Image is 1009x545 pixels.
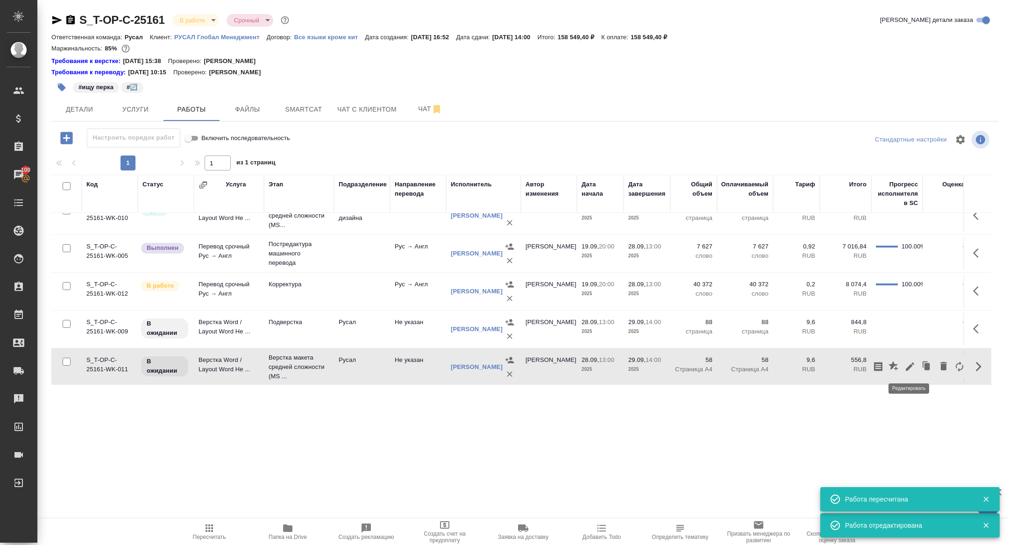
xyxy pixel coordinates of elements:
span: Работы [169,104,214,115]
p: 29.09, [628,356,646,363]
div: split button [873,133,949,147]
div: Дата завершения [628,180,666,198]
span: Smartcat [281,104,326,115]
p: 28.09, [628,243,646,250]
p: 7 016,84 [824,242,867,251]
div: Исполнитель назначен, приступать к работе пока рано [140,355,189,377]
p: 2025 [628,365,666,374]
div: Исполнитель [451,180,492,189]
p: Верстка таблицы средней сложности (MS... [269,202,329,230]
div: Исполнитель назначен, приступать к работе пока рано [140,318,189,340]
button: Клонировать [918,355,936,378]
p: 88 [675,318,712,327]
td: [PERSON_NAME] [521,351,577,383]
span: Включить последовательность [201,134,290,143]
p: 19.09, [582,243,599,250]
div: В работе [227,14,273,27]
p: RUB [824,213,867,223]
td: S_T-OP-C-25161-WK-009 [82,313,138,346]
p: 58 [675,355,712,365]
p: Русал [125,34,150,41]
div: Этап [269,180,283,189]
p: 844,8 [824,318,867,327]
button: Здесь прячутся важные кнопки [967,280,990,302]
button: Скопировать ссылку для ЯМессенджера [51,14,63,26]
div: Оплачиваемый объем [721,180,768,198]
p: RUB [778,365,815,374]
div: 100.00% [902,242,918,251]
p: 29.09, [628,319,646,326]
button: Скрыть кнопки [967,355,990,378]
p: 28.09, [582,319,599,326]
a: - [963,319,965,326]
div: Общий объем [675,180,712,198]
span: Создать рекламацию [339,534,394,540]
p: 2025 [628,213,666,223]
button: Удалить [936,355,952,378]
a: 100 [2,163,35,186]
button: Закрыть [976,495,995,503]
p: 0,2 [778,280,815,289]
button: Добавить оценку [886,355,902,378]
p: RUB [824,327,867,336]
p: Проверено: [173,68,209,77]
span: Чат с клиентом [337,104,397,115]
p: RUB [824,289,867,298]
span: Призвать менеджера по развитию [725,531,792,544]
td: [PERSON_NAME] [521,313,577,346]
p: 13:00 [599,319,614,326]
a: [PERSON_NAME] [451,212,503,219]
span: Добавить Todo [583,534,621,540]
p: [DATE] 10:15 [128,68,173,77]
p: 7 627 [722,242,768,251]
p: 0,92 [778,242,815,251]
span: Посмотреть информацию [972,131,991,149]
td: Рус → Англ [390,237,446,270]
button: Удалить [503,291,517,305]
span: [PERSON_NAME] детали заказа [880,15,973,25]
p: 13:00 [646,281,661,288]
p: 28.09, [628,281,646,288]
p: слово [722,289,768,298]
button: Здесь прячутся важные кнопки [967,318,990,340]
td: Русал [334,351,390,383]
p: 2025 [628,289,666,298]
span: Папка на Drive [269,534,307,540]
p: 158 549,40 ₽ [631,34,674,41]
button: Удалить [503,216,517,230]
div: Прогресс исполнителя в SC [876,180,918,208]
p: 88 [722,318,768,327]
div: Подразделение [339,180,387,189]
div: Услуга [226,180,246,189]
td: S_T-OP-C-25161-WK-011 [82,351,138,383]
p: [PERSON_NAME] [204,57,263,66]
p: Итого: [537,34,557,41]
td: Не указан [390,313,446,346]
span: Создать счет на предоплату [411,531,478,544]
p: 2025 [582,327,619,336]
p: RUB [778,213,815,223]
td: Верстка Word / Layout Word Не ... [194,313,264,346]
td: Не указан [390,351,446,383]
div: Исполнитель выполняет работу [140,280,189,292]
div: Нажми, чтобы открыть папку с инструкцией [51,57,123,66]
p: слово [675,289,712,298]
p: 158 549,40 ₽ [558,34,601,41]
p: #ищу перка [78,83,114,92]
button: Назначить [503,315,517,329]
p: Договор: [267,34,294,41]
p: слово [675,251,712,261]
button: Создать счет на предоплату [405,519,484,545]
p: RUB [824,365,867,374]
button: Пересчитать [170,519,249,545]
p: страница [675,213,712,223]
p: К оплате: [601,34,631,41]
td: S_T-OP-C-25161-WK-005 [82,237,138,270]
p: RUB [824,251,867,261]
a: [PERSON_NAME] [451,288,503,295]
td: Верстка Word / Layout Word Не ... [194,199,264,232]
span: 🔄️ [120,83,144,91]
button: Заявка на доставку [484,519,562,545]
button: 19729.64 RUB; [120,42,132,55]
p: Верстка макета средней сложности (MS ... [269,353,329,381]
